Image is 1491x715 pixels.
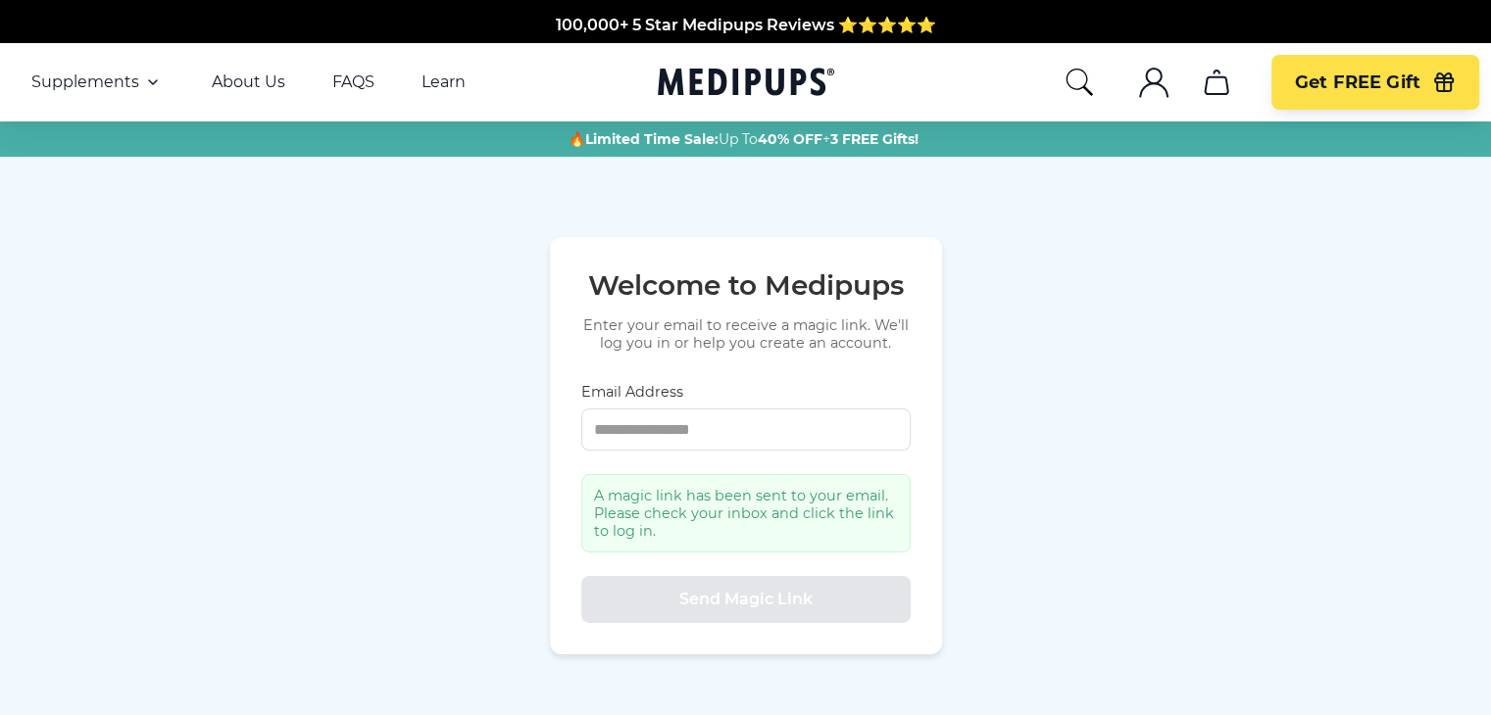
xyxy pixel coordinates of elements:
button: Supplements [31,71,165,94]
button: search [1064,67,1095,98]
a: FAQS [332,72,374,92]
label: Email Address [581,383,911,401]
a: Medipups [658,64,834,104]
button: cart [1193,59,1240,106]
span: Made In The [GEOGRAPHIC_DATA] from domestic & globally sourced ingredients [420,37,1071,56]
p: Enter your email to receive a magic link. We'll log you in or help you create an account. [581,316,911,352]
button: Get FREE Gift [1271,55,1479,110]
a: About Us [212,72,285,92]
span: 🔥 Up To + [569,129,919,149]
a: Learn [422,72,466,92]
span: 100,000+ 5 Star Medipups Reviews ⭐️⭐️⭐️⭐️⭐️ [556,14,936,32]
div: A magic link has been sent to your email. Please check your inbox and click the link to log in. [581,474,911,552]
span: Supplements [31,72,139,92]
span: Get FREE Gift [1295,71,1420,94]
h1: Welcome to Medipups [581,268,911,302]
button: account [1130,59,1177,106]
